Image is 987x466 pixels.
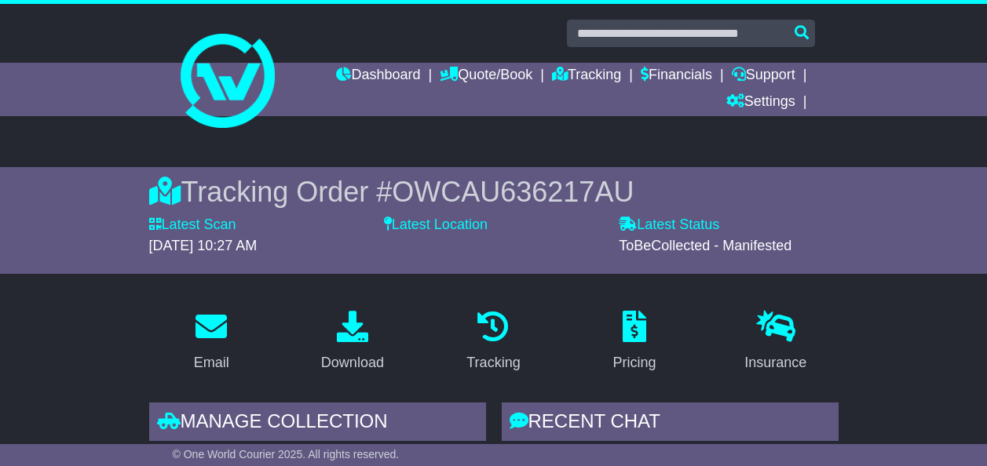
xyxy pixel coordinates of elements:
span: ToBeCollected - Manifested [619,238,791,253]
div: Insurance [744,352,806,373]
div: Manage collection [149,402,486,445]
label: Latest Scan [149,217,236,234]
span: © One World Courier 2025. All rights reserved. [173,448,400,461]
a: Insurance [734,305,817,379]
a: Support [732,63,795,89]
span: [DATE] 10:27 AM [149,238,258,253]
a: Quote/Book [440,63,532,89]
a: Settings [726,89,795,116]
a: Tracking [552,63,621,89]
div: Pricing [613,352,656,373]
label: Latest Location [384,217,488,234]
a: Financials [641,63,712,89]
div: RECENT CHAT [502,402,839,445]
div: Tracking [466,352,520,373]
label: Latest Status [619,217,719,234]
div: Tracking Order # [149,175,839,209]
a: Download [311,305,394,379]
a: Dashboard [336,63,420,89]
span: OWCAU636217AU [392,176,634,208]
a: Pricing [603,305,667,379]
a: Email [184,305,239,379]
div: Download [321,352,384,373]
a: Tracking [456,305,530,379]
div: Email [194,352,229,373]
